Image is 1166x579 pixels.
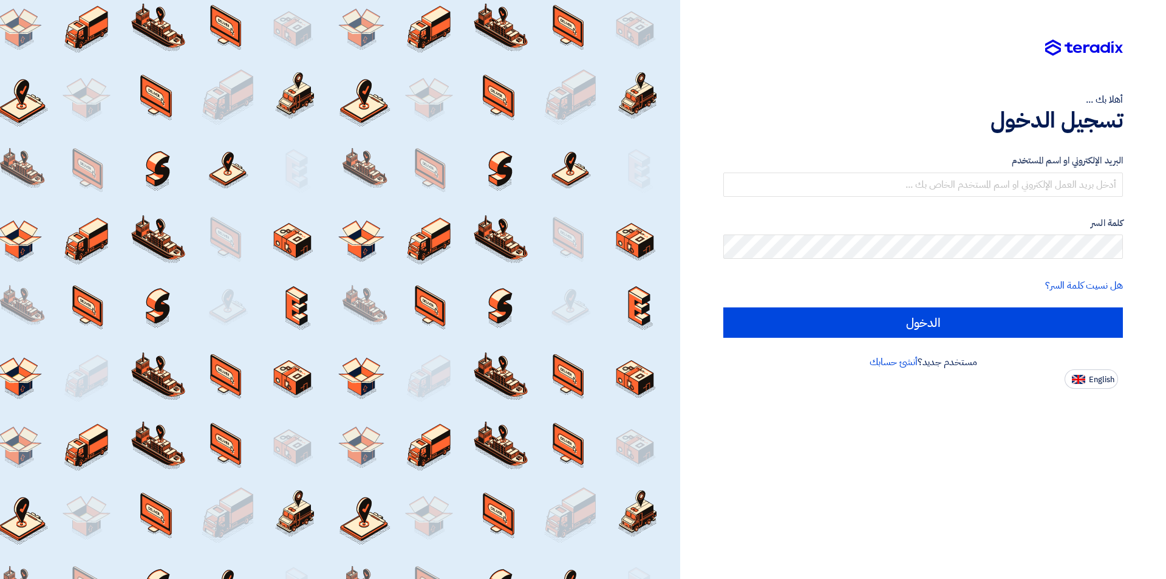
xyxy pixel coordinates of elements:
input: الدخول [723,307,1123,338]
input: أدخل بريد العمل الإلكتروني او اسم المستخدم الخاص بك ... [723,173,1123,197]
img: en-US.png [1072,375,1085,384]
span: English [1089,375,1114,384]
label: البريد الإلكتروني او اسم المستخدم [723,154,1123,168]
label: كلمة السر [723,216,1123,230]
img: Teradix logo [1045,39,1123,57]
div: أهلا بك ... [723,92,1123,107]
button: English [1065,369,1118,389]
a: هل نسيت كلمة السر؟ [1045,278,1123,293]
a: أنشئ حسابك [870,355,918,369]
h1: تسجيل الدخول [723,107,1123,134]
div: مستخدم جديد؟ [723,355,1123,369]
